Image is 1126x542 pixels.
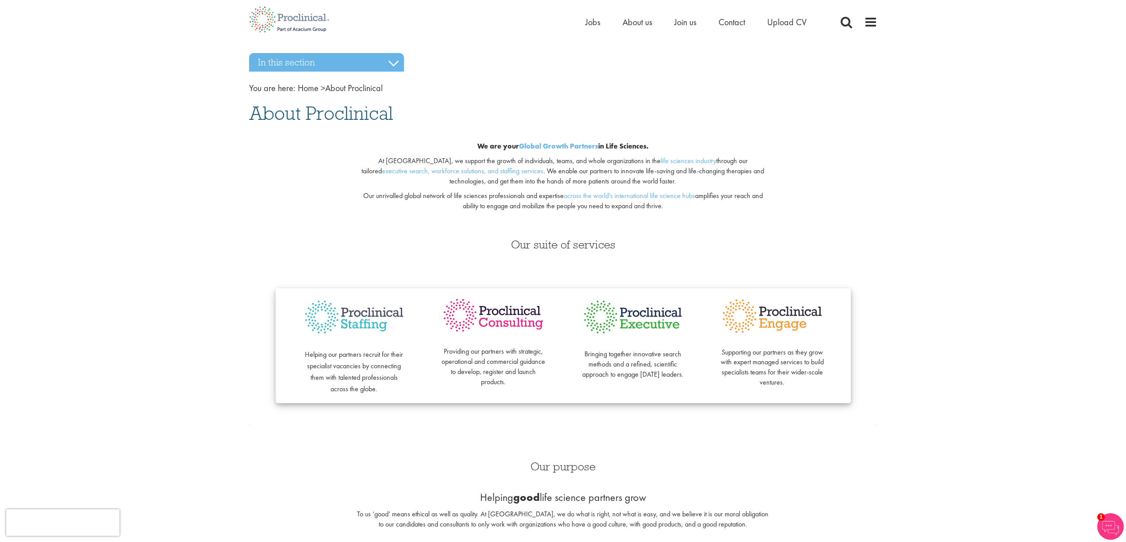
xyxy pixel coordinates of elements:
[249,101,393,125] span: About Proclinical
[581,339,685,379] p: Bringing together innovative search methods and a refined, scientific approach to engage [DATE] l...
[1097,513,1124,540] img: Chatbot
[720,337,824,388] p: Supporting our partners as they grow with expert managed services to build specialists teams for ...
[720,297,824,335] img: Proclinical Engage
[674,16,696,28] a: Join us
[356,156,770,187] p: At [GEOGRAPHIC_DATA], we support the growth of individuals, teams, and whole organizations in the...
[585,16,600,28] a: Jobs
[249,82,296,94] span: You are here:
[382,166,543,176] a: executive search, workforce solutions, and staffing services
[513,490,540,504] b: good
[356,509,770,530] p: To us ‘good’ means ethical as well as quality. At [GEOGRAPHIC_DATA], we do what is right, not wha...
[661,156,716,165] a: life sciences industry
[305,350,403,393] span: Helping our partners recruit for their specialist vacancies by connecting them with talented prof...
[249,239,877,250] h3: Our suite of services
[581,297,685,337] img: Proclinical Executive
[321,82,325,94] span: >
[356,461,770,472] h3: Our purpose
[442,337,546,387] p: Providing our partners with strategic, operational and commercial guidance to develop, register a...
[442,297,546,334] img: Proclinical Consulting
[719,16,745,28] a: Contact
[298,82,383,94] span: About Proclinical
[623,16,652,28] a: About us
[6,509,119,536] iframe: reCAPTCHA
[564,191,695,200] a: across the world's international life science hubs
[767,16,807,28] a: Upload CV
[298,82,319,94] a: breadcrumb link to Home
[302,297,406,337] img: Proclinical Staffing
[477,141,649,151] b: We are your in Life Sciences.
[249,53,404,72] h3: In this section
[356,191,770,211] p: Our unrivalled global network of life sciences professionals and expertise amplifies your reach a...
[1097,513,1105,521] span: 1
[519,141,598,151] a: Global Growth Partners
[356,490,770,505] p: Helping life science partners grow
